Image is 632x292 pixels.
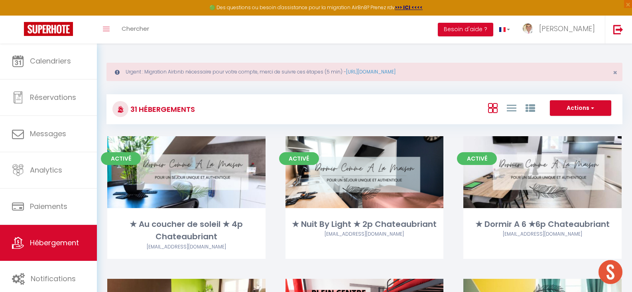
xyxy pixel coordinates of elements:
span: Notifications [31,274,76,284]
a: Vue en Box [488,101,498,114]
div: ★ Au coucher de soleil ★ 4p Chateaubriant [107,218,266,243]
a: ... [PERSON_NAME] [516,16,605,44]
span: Activé [279,152,319,165]
div: Airbnb [463,230,622,238]
div: Urgent : Migration Airbnb nécessaire pour votre compte, merci de suivre ces étapes (5 min) - [106,63,622,81]
h3: 31 Hébergements [128,100,195,118]
img: logout [613,24,623,34]
div: Airbnb [107,243,266,251]
span: Chercher [122,24,149,33]
button: Close [613,69,617,76]
img: Super Booking [24,22,73,36]
div: Ouvrir le chat [599,260,622,284]
a: Vue par Groupe [526,101,535,114]
a: Chercher [116,16,155,44]
span: Activé [457,152,497,165]
span: [PERSON_NAME] [539,24,595,34]
a: Vue en Liste [507,101,516,114]
img: ... [522,23,534,34]
div: ★ Dormir A 6 ★6p Chateaubriant [463,218,622,230]
span: Messages [30,129,66,139]
span: Réservations [30,92,76,102]
div: ★ Nuit By Light ★ 2p Chateaubriant [285,218,444,230]
span: Paiements [30,201,67,211]
a: [URL][DOMAIN_NAME] [346,68,396,75]
span: × [613,68,617,77]
span: Hébergement [30,238,79,248]
button: Actions [550,100,611,116]
a: >>> ICI <<<< [395,4,423,11]
div: Airbnb [285,230,444,238]
span: Activé [101,152,141,165]
span: Analytics [30,165,62,175]
span: Calendriers [30,56,71,66]
button: Besoin d'aide ? [438,23,493,36]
